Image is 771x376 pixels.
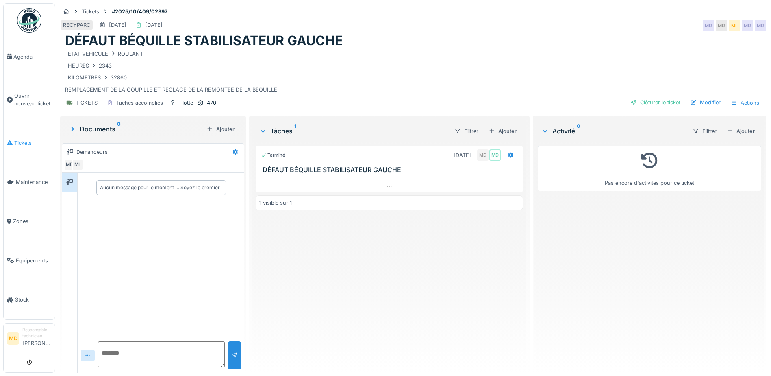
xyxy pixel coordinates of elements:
span: Ouvrir nouveau ticket [14,92,52,107]
div: Demandeurs [76,148,108,156]
div: Ajouter [203,124,238,135]
div: Filtrer [689,125,720,137]
div: [DATE] [145,21,163,29]
div: Pas encore d'activités pour ce ticket [543,149,756,187]
li: MD [7,332,19,345]
a: Ouvrir nouveau ticket [4,76,55,123]
div: MD [64,159,75,171]
div: Flotte [179,99,193,107]
div: Terminé [261,152,285,159]
a: Agenda [4,37,55,76]
div: Activité [541,126,686,136]
div: TICKETS [76,99,98,107]
span: Tickets [14,139,52,147]
div: MD [489,149,501,161]
div: 1 visible sur 1 [259,199,292,207]
span: Agenda [13,53,52,61]
div: Filtrer [451,125,482,137]
div: Ajouter [723,126,758,137]
a: Stock [4,280,55,319]
strong: #2025/10/409/02397 [109,8,171,15]
div: KILOMETRES 32860 [68,74,127,81]
div: MD [755,20,766,31]
div: Ajouter [485,126,520,137]
a: Tickets [4,123,55,162]
h1: DÉFAUT BÉQUILLE STABILISATEUR GAUCHE [65,33,343,48]
div: RECYPARC [63,21,90,29]
div: [DATE] [454,151,471,159]
div: Tâches accomplies [116,99,163,107]
span: Équipements [16,257,52,265]
li: [PERSON_NAME] [22,327,52,350]
div: 470 [207,99,216,107]
div: [DATE] [109,21,126,29]
span: Stock [15,296,52,304]
div: Actions [727,97,763,109]
span: Zones [13,217,52,225]
span: Maintenance [16,178,52,186]
a: Zones [4,202,55,241]
div: MD [716,20,727,31]
sup: 0 [577,126,580,136]
div: Responsable technicien [22,327,52,339]
div: MD [742,20,753,31]
div: MD [703,20,714,31]
h3: DÉFAUT BÉQUILLE STABILISATEUR GAUCHE [263,166,519,174]
div: REMPLACEMENT DE LA GOUPILLE ET RÉGLAGE DE LA REMONTÉE DE LA BÉQUILLE [65,49,761,94]
div: Tâches [259,126,447,136]
div: Documents [68,124,203,134]
sup: 0 [117,124,121,134]
sup: 1 [294,126,296,136]
div: ML [729,20,740,31]
div: ETAT VEHICULE ROULANT [68,50,143,58]
a: Maintenance [4,162,55,201]
a: MD Responsable technicien[PERSON_NAME] [7,327,52,352]
img: Badge_color-CXgf-gQk.svg [17,8,41,33]
div: HEURES 2343 [68,62,112,70]
div: MD [477,149,489,161]
a: Équipements [4,241,55,280]
div: Tickets [82,8,99,15]
div: Aucun message pour le moment … Soyez le premier ! [100,184,222,191]
div: ML [72,159,83,171]
div: Clôturer le ticket [627,97,684,108]
div: Modifier [687,97,724,108]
